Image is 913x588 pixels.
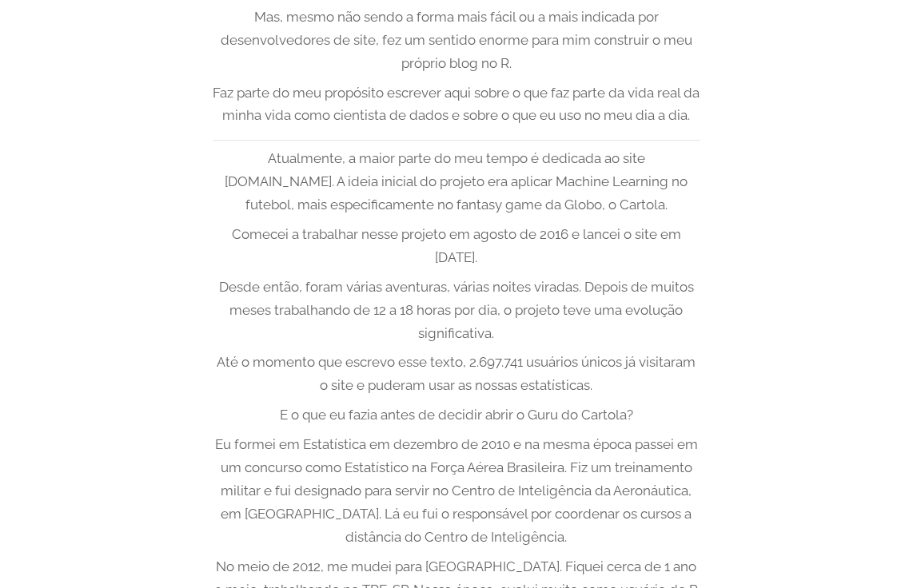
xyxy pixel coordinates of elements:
[213,223,700,269] p: Comecei a trabalhar nesse projeto em agosto de 2016 e lancei o site em [DATE].
[213,433,700,548] p: Eu formei em Estatística em dezembro de 2010 e na mesma época passei em um concurso como Estatíst...
[213,351,700,397] p: Até o momento que escrevo esse texto, 2.697.741 usuários únicos já visitaram o site e puderam usa...
[213,403,700,427] p: E o que eu fazia antes de decidir abrir o Guru do Cartola?
[213,147,700,217] p: Atualmente, a maior parte do meu tempo é dedicada ao site [DOMAIN_NAME]. A ideia inicial do proje...
[213,276,700,345] p: Desde então, foram várias aventuras, várias noites viradas. Depois de muitos meses trabalhando de...
[213,81,700,128] p: Faz parte do meu propósito escrever aqui sobre o que faz parte da vida real da minha vida como ci...
[213,6,700,75] p: Mas, mesmo não sendo a forma mais fácil ou a mais indicada por desenvolvedores de site, fez um se...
